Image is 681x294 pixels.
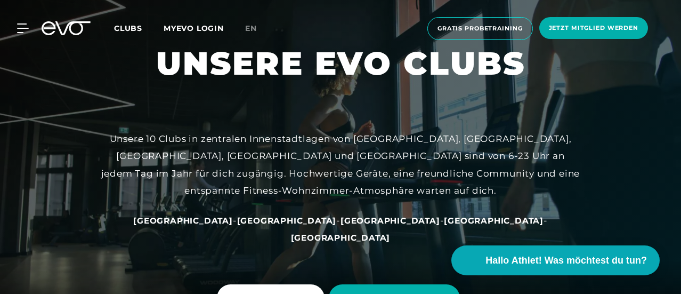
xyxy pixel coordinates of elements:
a: Jetzt Mitglied werden [536,17,651,40]
a: Clubs [114,23,164,33]
div: Unsere 10 Clubs in zentralen Innenstadtlagen von [GEOGRAPHIC_DATA], [GEOGRAPHIC_DATA], [GEOGRAPHI... [101,130,580,199]
a: [GEOGRAPHIC_DATA] [133,215,233,226]
span: Gratis Probetraining [437,24,523,33]
a: MYEVO LOGIN [164,23,224,33]
a: [GEOGRAPHIC_DATA] [237,215,337,226]
a: Gratis Probetraining [424,17,536,40]
span: Clubs [114,23,142,33]
h1: UNSERE EVO CLUBS [156,43,525,84]
span: en [245,23,257,33]
div: - - - - [101,212,580,247]
span: Jetzt Mitglied werden [549,23,638,33]
a: [GEOGRAPHIC_DATA] [340,215,440,226]
span: Hallo Athlet! Was möchtest du tun? [485,253,647,268]
button: Hallo Athlet! Was möchtest du tun? [451,245,660,275]
a: [GEOGRAPHIC_DATA] [444,215,544,226]
a: en [245,22,270,35]
a: [GEOGRAPHIC_DATA] [291,232,391,243]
